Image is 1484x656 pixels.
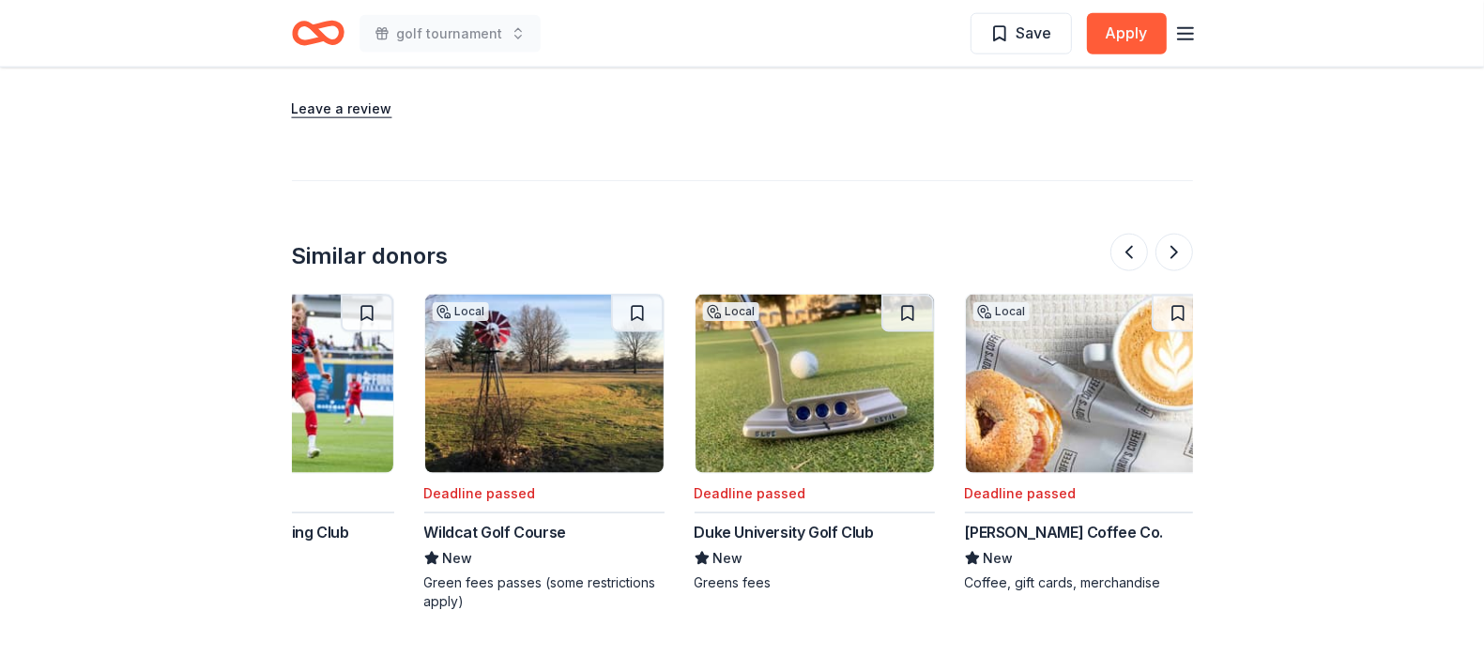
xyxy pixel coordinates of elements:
div: Deadline passed [424,482,536,505]
div: Wildcat Golf Course [424,521,566,543]
span: New [984,547,1014,570]
img: Image for Duke University Golf Club [696,295,934,473]
div: Green fees passes (some restrictions apply) [424,573,665,611]
span: New [713,547,743,570]
div: Greens fees [695,573,935,592]
div: Similar donors [292,241,449,271]
span: golf tournament [397,23,503,45]
button: Save [971,13,1072,54]
div: Deadline passed [695,482,806,505]
div: Local [973,302,1030,321]
div: Coffee, gift cards, merchandise [965,573,1205,592]
span: Save [1017,21,1052,45]
img: Image for Purdy's Coffee Co. [966,295,1204,473]
button: Leave a review [292,98,392,120]
div: Local [433,302,489,321]
button: golf tournament [360,15,541,53]
img: Image for Wildcat Golf Course [425,295,664,473]
a: Image for Duke University Golf ClubLocalDeadline passedDuke University Golf ClubNewGreens fees [695,294,935,592]
a: Home [292,11,344,55]
div: Deadline passed [965,482,1077,505]
span: New [443,547,473,570]
div: [PERSON_NAME] Coffee Co. [965,521,1163,543]
a: Image for Purdy's Coffee Co.LocalDeadline passed[PERSON_NAME] Coffee Co.NewCoffee, gift cards, me... [965,294,1205,592]
div: Local [703,302,759,321]
a: Image for Wildcat Golf CourseLocalDeadline passedWildcat Golf CourseNewGreen fees passes (some re... [424,294,665,611]
button: Apply [1087,13,1167,54]
div: Duke University Golf Club [695,521,874,543]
